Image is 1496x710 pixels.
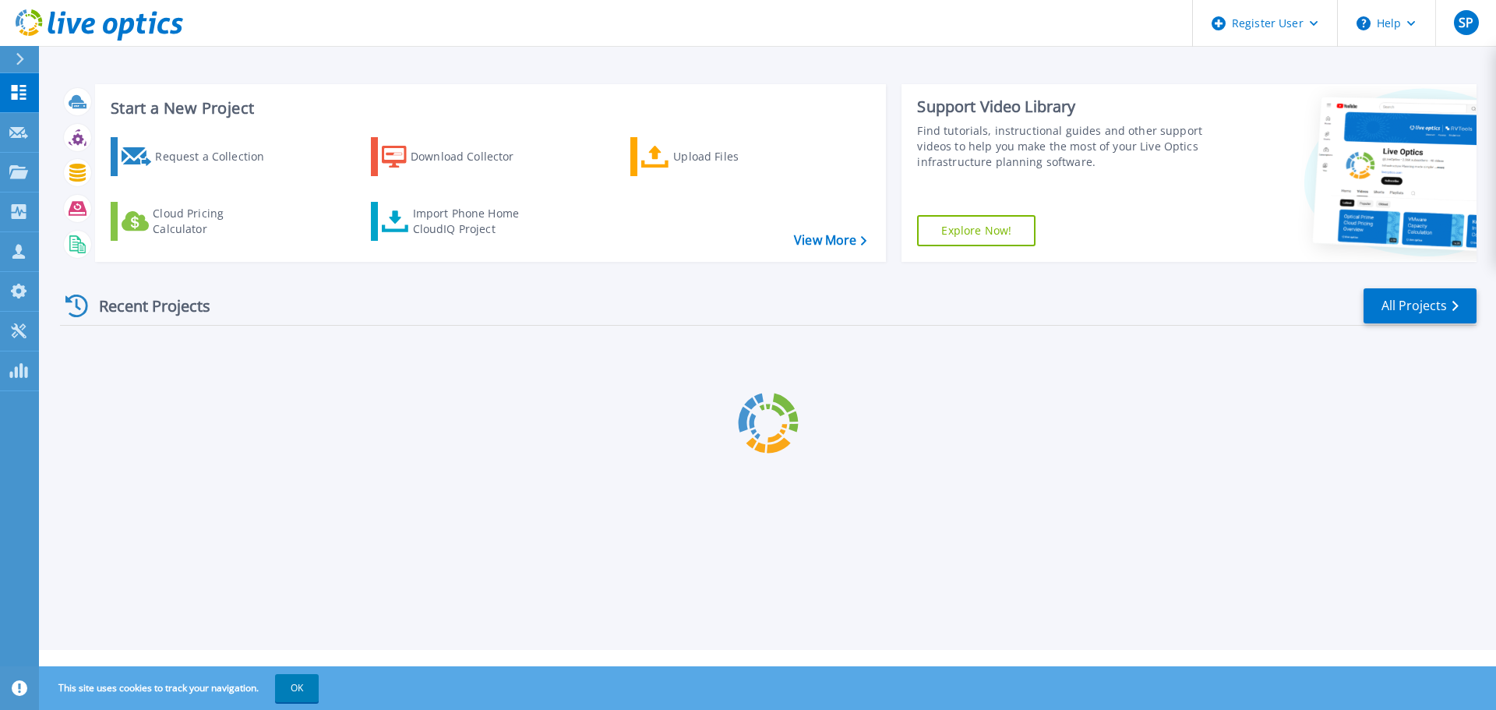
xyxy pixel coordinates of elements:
[673,141,798,172] div: Upload Files
[153,206,277,237] div: Cloud Pricing Calculator
[275,674,319,702] button: OK
[111,100,866,117] h3: Start a New Project
[371,137,545,176] a: Download Collector
[155,141,280,172] div: Request a Collection
[630,137,804,176] a: Upload Files
[794,233,866,248] a: View More
[111,137,284,176] a: Request a Collection
[60,287,231,325] div: Recent Projects
[43,674,319,702] span: This site uses cookies to track your navigation.
[111,202,284,241] a: Cloud Pricing Calculator
[413,206,535,237] div: Import Phone Home CloudIQ Project
[1364,288,1477,323] a: All Projects
[917,123,1210,170] div: Find tutorials, instructional guides and other support videos to help you make the most of your L...
[1459,16,1473,29] span: SP
[917,97,1210,117] div: Support Video Library
[411,141,535,172] div: Download Collector
[917,215,1036,246] a: Explore Now!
